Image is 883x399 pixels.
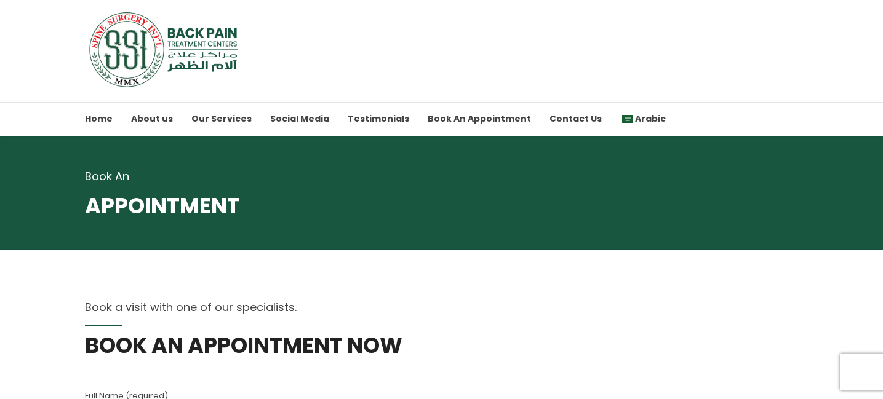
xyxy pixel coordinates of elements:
a: Contact Us [549,102,602,136]
span: Arabic [620,113,666,125]
a: Book An Appointment [428,102,531,136]
div: Book a visit with one of our specialists. [85,299,799,316]
a: Social Media [270,102,329,136]
span: APPOINTMENT [85,194,799,218]
a: About us [131,102,173,136]
a: Testimonials [348,102,409,136]
a: Home [85,102,113,136]
a: Our Services [191,102,252,136]
img: Arabic [622,115,633,124]
span: BOOK AN APPOINTMENT NOW [85,333,799,358]
div: Book An [85,168,799,185]
span: Arabic [635,113,666,125]
a: ArabicArabic [620,102,666,136]
img: SSI [85,11,246,88]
